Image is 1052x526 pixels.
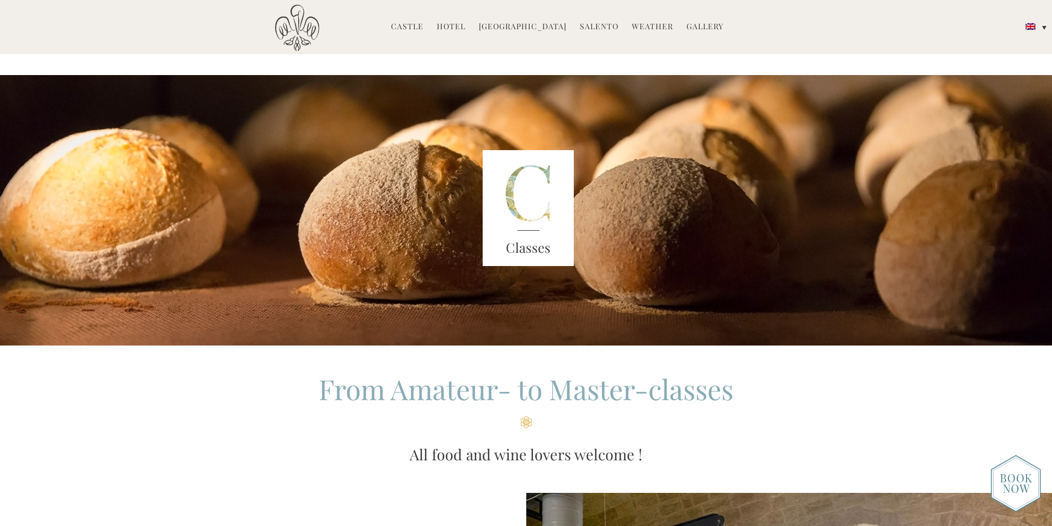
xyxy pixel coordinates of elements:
[580,21,618,34] a: Salento
[256,443,797,465] h3: All food and wine lovers welcome !
[632,21,673,34] a: Weather
[483,238,574,258] h3: Classes
[437,21,466,34] a: Hotel
[483,150,574,266] img: castle-letter.png
[479,21,567,34] a: [GEOGRAPHIC_DATA]
[391,21,424,34] a: Castle
[275,4,319,51] img: Castello di Ugento
[991,455,1041,512] img: new-booknow.png
[256,370,797,428] h2: From Amateur- to Master-classes
[1025,23,1035,30] img: English
[686,21,723,34] a: Gallery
